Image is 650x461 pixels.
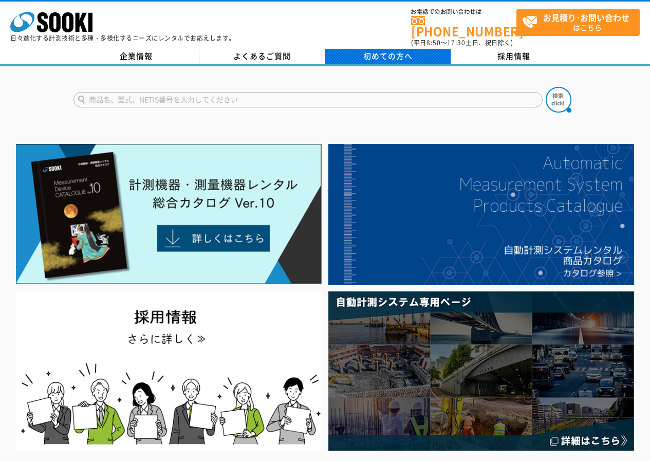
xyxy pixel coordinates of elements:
a: 企業情報 [73,49,199,64]
strong: お見積り･お問い合わせ [543,11,629,24]
span: 8:50 [426,38,441,47]
span: 初めての方へ [363,50,413,62]
img: Catalog Ver10 [16,144,322,284]
img: 自動計測システム専用ページ [328,291,634,450]
input: 商品名、型式、NETIS番号を入力してください [73,92,543,107]
a: [PHONE_NUMBER] [411,16,516,37]
img: SOOKI recruit [16,291,322,450]
a: 初めての方へ [325,49,451,64]
img: 自動計測システムカタログ [328,144,634,285]
a: お見積り･お問い合わせはこちら [516,9,640,36]
a: 採用情報 [451,49,577,64]
a: よくあるご質問 [199,49,325,64]
span: はこちら [522,9,639,35]
img: btn_search.png [546,87,571,113]
span: お電話でのお問い合わせは [411,9,516,15]
span: 17:30 [447,38,466,47]
span: (平日 ～ 土日、祝日除く) [411,38,513,47]
p: 日々進化する計測技術と多種・多様化するニーズにレンタルでお応えします。 [10,35,235,41]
